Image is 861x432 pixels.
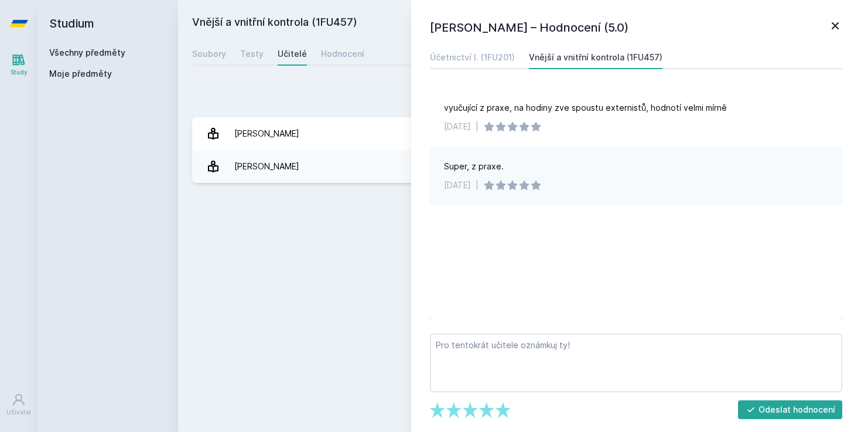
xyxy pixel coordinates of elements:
[234,155,299,178] div: [PERSON_NAME]
[476,179,479,191] div: |
[2,47,35,83] a: Study
[192,42,226,66] a: Soubory
[234,122,299,145] div: [PERSON_NAME]
[11,68,28,77] div: Study
[192,150,847,183] a: [PERSON_NAME] 3 hodnocení 4.7
[192,117,847,150] a: [PERSON_NAME] 2 hodnocení 5.0
[49,47,125,57] a: Všechny předměty
[444,121,471,132] div: [DATE]
[444,179,471,191] div: [DATE]
[2,387,35,423] a: Uživatel
[444,161,504,172] div: Super, z praxe.
[278,48,307,60] div: Učitelé
[6,408,31,417] div: Uživatel
[321,42,364,66] a: Hodnocení
[49,68,112,80] span: Moje předměty
[278,42,307,66] a: Učitelé
[444,102,727,114] div: vyučující z praxe, na hodiny zve spoustu externistů, hodnotí velmi mírně
[192,14,716,33] h2: Vnější a vnitřní kontrola (1FU457)
[321,48,364,60] div: Hodnocení
[192,48,226,60] div: Soubory
[240,48,264,60] div: Testy
[240,42,264,66] a: Testy
[476,121,479,132] div: |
